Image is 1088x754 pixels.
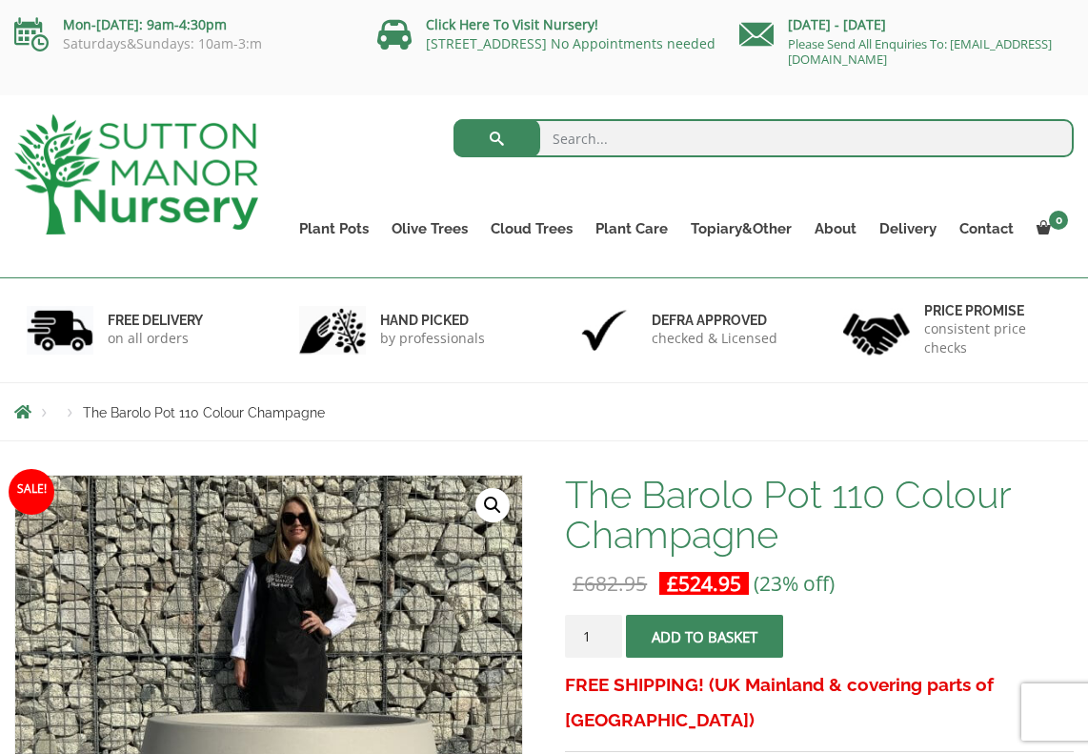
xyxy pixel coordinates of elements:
[27,306,93,355] img: 1.jpg
[924,302,1062,319] h6: Price promise
[380,329,485,348] p: by professionals
[426,34,715,52] a: [STREET_ADDRESS] No Appointments needed
[679,215,803,242] a: Topiary&Other
[288,215,380,242] a: Plant Pots
[108,312,203,329] h6: FREE DELIVERY
[565,615,622,658] input: Product quantity
[299,306,366,355] img: 2.jpg
[754,570,835,597] span: (23% off)
[948,215,1025,242] a: Contact
[788,35,1052,68] a: Please Send All Enquiries To: [EMAIL_ADDRESS][DOMAIN_NAME]
[565,667,1074,738] h3: FREE SHIPPING! (UK Mainland & covering parts of [GEOGRAPHIC_DATA])
[380,312,485,329] h6: hand picked
[380,215,479,242] a: Olive Trees
[1025,215,1074,242] a: 0
[652,312,777,329] h6: Defra approved
[573,570,647,597] bdi: 682.95
[9,469,54,515] span: Sale!
[667,570,678,597] span: £
[479,215,584,242] a: Cloud Trees
[14,114,258,234] img: logo
[565,475,1074,555] h1: The Barolo Pot 110 Colour Champagne
[667,570,741,597] bdi: 524.95
[475,488,510,522] a: View full-screen image gallery
[584,215,679,242] a: Plant Care
[843,301,910,359] img: 4.jpg
[652,329,777,348] p: checked & Licensed
[1049,211,1068,230] span: 0
[108,329,203,348] p: on all orders
[626,615,783,658] button: Add to basket
[739,13,1074,36] p: [DATE] - [DATE]
[426,15,598,33] a: Click Here To Visit Nursery!
[14,13,349,36] p: Mon-[DATE]: 9am-4:30pm
[868,215,948,242] a: Delivery
[14,36,349,51] p: Saturdays&Sundays: 10am-3:m
[14,404,1074,419] nav: Breadcrumbs
[803,215,868,242] a: About
[83,405,325,420] span: The Barolo Pot 110 Colour Champagne
[924,319,1062,357] p: consistent price checks
[453,119,1075,157] input: Search...
[573,570,584,597] span: £
[571,306,637,355] img: 3.jpg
